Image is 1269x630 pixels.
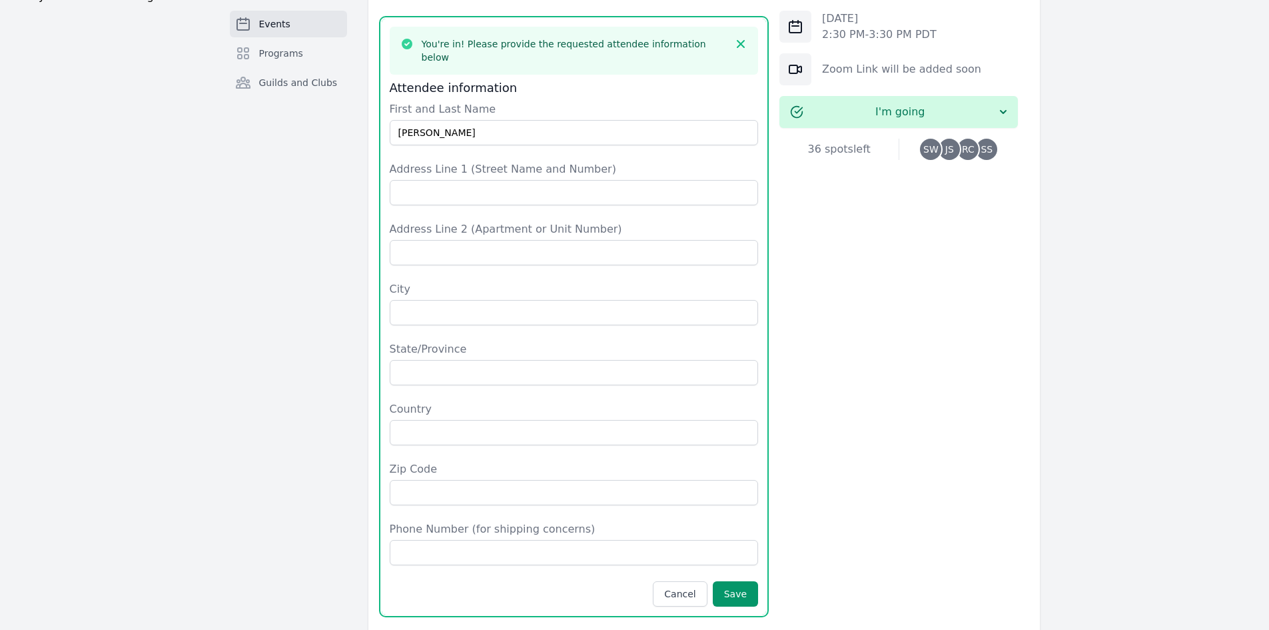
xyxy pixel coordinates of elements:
h3: You're in! Please provide the requested attendee information below [422,37,727,64]
span: JS [945,145,954,154]
a: Guilds and Clubs [230,69,347,96]
button: I'm going [779,96,1018,128]
label: Address Line 2 (Apartment or Unit Number) [390,221,759,237]
p: 2:30 PM - 3:30 PM PDT [822,27,937,43]
span: SW [923,145,939,154]
a: Events [230,11,347,37]
a: Programs [230,40,347,67]
label: City [390,281,759,297]
label: Country [390,401,759,417]
p: [DATE] [822,11,937,27]
label: Phone Number (for shipping concerns) [390,521,759,537]
button: Cancel [653,581,707,607]
a: Zoom Link will be added soon [822,63,981,75]
span: SS [981,145,993,154]
h3: Attendee information [390,80,759,96]
nav: Sidebar [230,11,347,117]
label: Address Line 1 (Street Name and Number) [390,161,759,177]
label: Zip Code [390,461,759,477]
span: Programs [259,47,303,60]
button: Save [713,581,758,607]
div: 36 spots left [779,141,899,157]
span: RC [962,145,975,154]
label: State/Province [390,341,759,357]
span: Events [259,17,290,31]
label: First and Last Name [390,101,759,117]
span: Guilds and Clubs [259,76,338,89]
span: I'm going [803,104,997,120]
